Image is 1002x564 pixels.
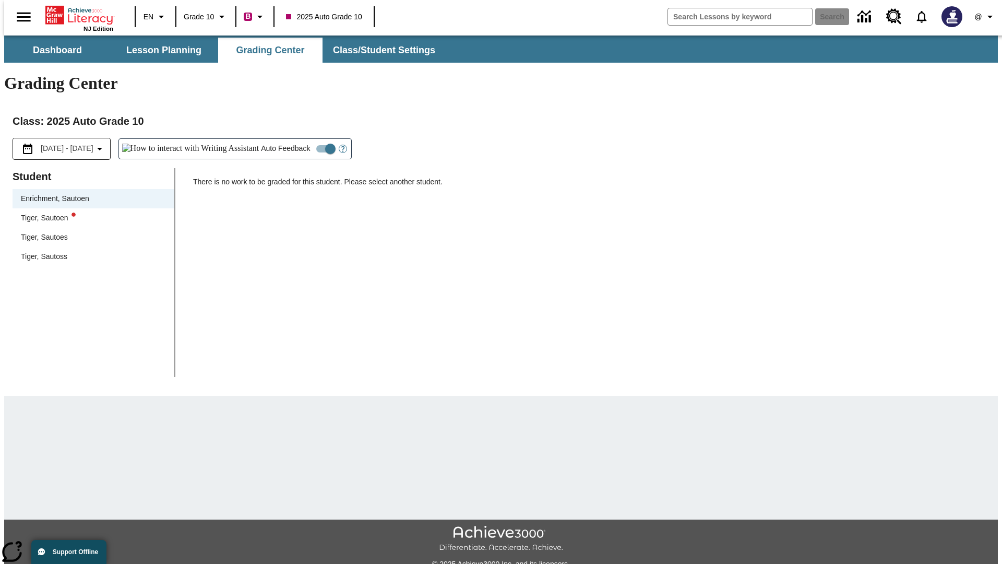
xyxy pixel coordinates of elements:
[13,189,174,208] div: Enrichment, Sautoen
[21,193,89,204] div: Enrichment, Sautoen
[4,74,998,93] h1: Grading Center
[45,5,113,26] a: Home
[13,228,174,247] div: Tiger, Sautoes
[193,177,989,195] p: There is no work to be graded for this student. Please select another student.
[880,3,908,31] a: Resource Center, Will open in new tab
[8,2,39,32] button: Open side menu
[17,143,106,155] button: Select the date range menu item
[333,44,435,56] span: Class/Student Settings
[668,8,812,25] input: search field
[45,4,113,32] div: Home
[941,6,962,27] img: Avatar
[5,38,110,63] button: Dashboard
[13,168,174,185] p: Student
[13,208,174,228] div: Tiger, Sautoenwriting assistant alert
[851,3,880,31] a: Data Center
[21,213,76,224] div: Tiger, Sautoen
[53,548,98,556] span: Support Offline
[31,540,106,564] button: Support Offline
[184,11,214,22] span: Grade 10
[286,11,362,22] span: 2025 Auto Grade 10
[908,3,935,30] a: Notifications
[325,38,444,63] button: Class/Student Settings
[218,38,323,63] button: Grading Center
[139,7,172,26] button: Language: EN, Select a language
[935,3,969,30] button: Select a new avatar
[33,44,82,56] span: Dashboard
[122,144,259,154] img: How to interact with Writing Assistant
[112,38,216,63] button: Lesson Planning
[4,38,445,63] div: SubNavbar
[969,7,1002,26] button: Profile/Settings
[83,26,113,32] span: NJ Edition
[240,7,270,26] button: Boost Class color is violet red. Change class color
[21,232,68,243] div: Tiger, Sautoes
[21,251,67,262] div: Tiger, Sautoss
[13,113,989,130] h2: Class : 2025 Auto Grade 10
[180,7,232,26] button: Grade: Grade 10, Select a grade
[93,143,106,155] svg: Collapse Date Range Filter
[335,139,351,159] button: Open Help for Writing Assistant
[126,44,201,56] span: Lesson Planning
[245,10,250,23] span: B
[144,11,153,22] span: EN
[4,36,998,63] div: SubNavbar
[71,213,76,217] svg: writing assistant alert
[974,11,982,22] span: @
[439,526,563,553] img: Achieve3000 Differentiate Accelerate Achieve
[13,247,174,266] div: Tiger, Sautoss
[261,143,310,154] span: Auto Feedback
[236,44,304,56] span: Grading Center
[41,143,93,154] span: [DATE] - [DATE]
